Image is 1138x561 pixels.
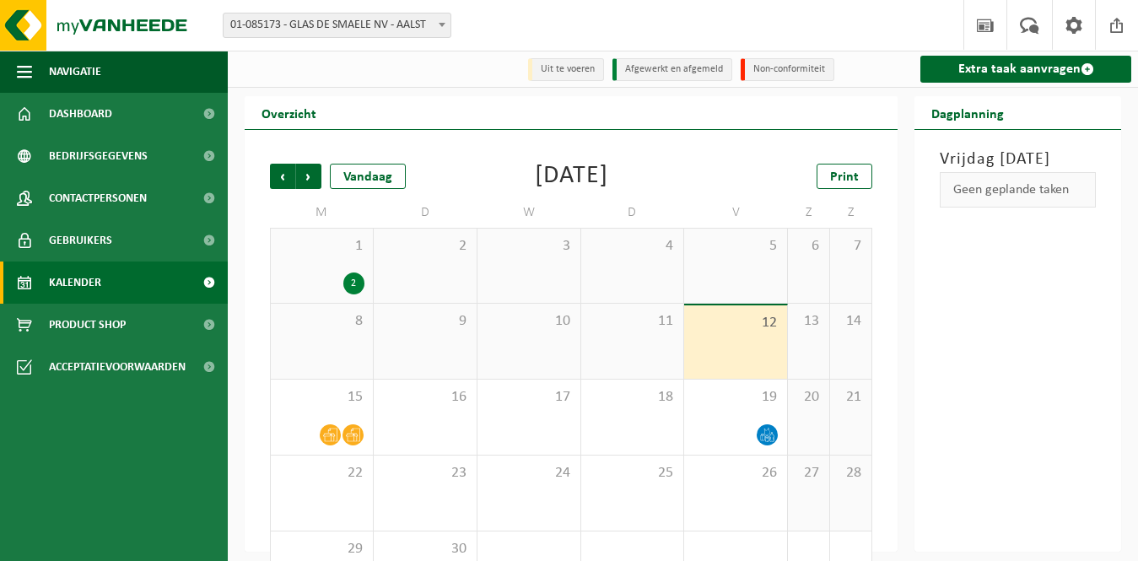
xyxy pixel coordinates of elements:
span: 4 [590,237,676,256]
span: 17 [486,388,572,407]
span: 12 [693,314,779,332]
a: Print [817,164,872,189]
span: 21 [839,388,863,407]
span: 16 [382,388,468,407]
li: Non-conformiteit [741,58,834,81]
span: 2 [382,237,468,256]
span: 01-085173 - GLAS DE SMAELE NV - AALST [223,13,451,38]
span: 29 [279,540,364,558]
td: Z [788,197,830,228]
a: Extra taak aanvragen [920,56,1131,83]
span: 25 [590,464,676,483]
span: Product Shop [49,304,126,346]
span: Acceptatievoorwaarden [49,346,186,388]
span: 30 [382,540,468,558]
span: 5 [693,237,779,256]
span: 9 [382,312,468,331]
span: Kalender [49,262,101,304]
span: Vorige [270,164,295,189]
span: 26 [693,464,779,483]
span: 8 [279,312,364,331]
td: D [581,197,685,228]
li: Afgewerkt en afgemeld [612,58,732,81]
span: 1 [279,237,364,256]
span: Volgende [296,164,321,189]
td: D [374,197,477,228]
span: Gebruikers [49,219,112,262]
span: 13 [796,312,821,331]
td: Z [830,197,872,228]
span: 14 [839,312,863,331]
span: 22 [279,464,364,483]
span: Dashboard [49,93,112,135]
span: Contactpersonen [49,177,147,219]
span: 10 [486,312,572,331]
span: 6 [796,237,821,256]
span: 20 [796,388,821,407]
span: Print [830,170,859,184]
span: 28 [839,464,863,483]
span: Navigatie [49,51,101,93]
span: 11 [590,312,676,331]
span: 19 [693,388,779,407]
div: Vandaag [330,164,406,189]
span: 24 [486,464,572,483]
h2: Dagplanning [914,96,1021,129]
h2: Overzicht [245,96,333,129]
td: W [477,197,581,228]
span: 18 [590,388,676,407]
span: 23 [382,464,468,483]
td: V [684,197,788,228]
td: M [270,197,374,228]
div: Geen geplande taken [940,172,1096,208]
div: 2 [343,272,364,294]
span: 27 [796,464,821,483]
span: Bedrijfsgegevens [49,135,148,177]
h3: Vrijdag [DATE] [940,147,1096,172]
span: 7 [839,237,863,256]
span: 15 [279,388,364,407]
div: [DATE] [535,164,608,189]
span: 01-085173 - GLAS DE SMAELE NV - AALST [224,13,450,37]
li: Uit te voeren [528,58,604,81]
span: 3 [486,237,572,256]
